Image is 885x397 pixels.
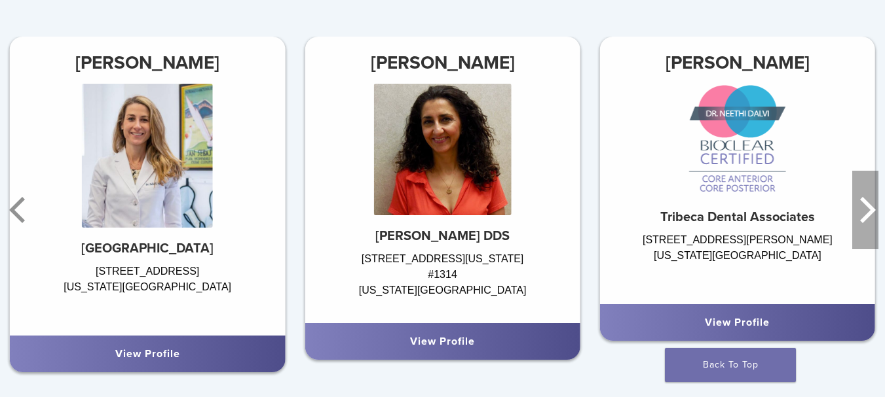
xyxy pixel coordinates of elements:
button: Next [852,171,878,249]
h3: [PERSON_NAME] [10,47,285,78]
img: Dr. Neethi Dalvi [688,84,787,196]
div: [STREET_ADDRESS][US_STATE] #1314 [US_STATE][GEOGRAPHIC_DATA] [305,251,580,310]
div: [STREET_ADDRESS] [US_STATE][GEOGRAPHIC_DATA] [10,264,285,322]
div: [STREET_ADDRESS][PERSON_NAME] [US_STATE][GEOGRAPHIC_DATA] [600,232,875,291]
a: Back To Top [665,348,796,382]
a: View Profile [705,316,770,329]
strong: [PERSON_NAME] DDS [375,228,510,244]
strong: [GEOGRAPHIC_DATA] [81,241,214,256]
button: Previous [7,171,33,249]
a: View Profile [410,335,475,348]
h3: [PERSON_NAME] [305,47,580,78]
strong: Tribeca Dental Associates [660,209,815,225]
a: View Profile [115,347,180,360]
h3: [PERSON_NAME] [600,47,875,78]
img: Dr. Julie Hassid [82,84,213,228]
img: Dr. Nina Kiani [373,84,511,215]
